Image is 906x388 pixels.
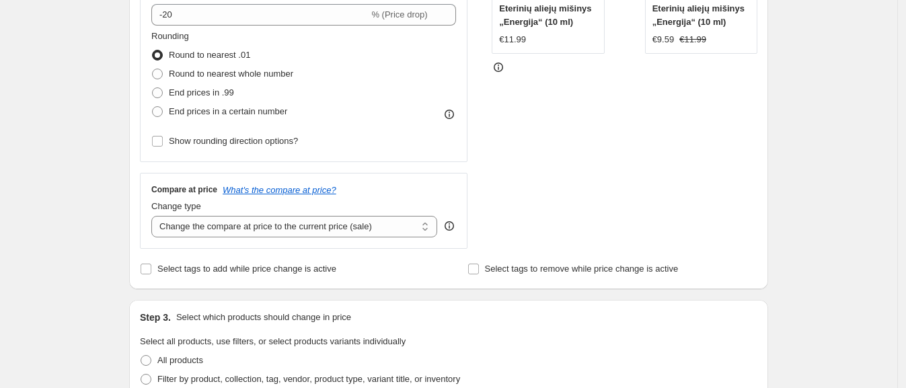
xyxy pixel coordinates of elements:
input: -15 [151,4,369,26]
button: What's the compare at price? [223,185,336,195]
div: help [443,219,456,233]
span: All products [157,355,203,365]
strike: €11.99 [679,33,706,46]
span: Select tags to add while price change is active [157,264,336,274]
span: Eterinių aliejų mišinys „Energija“ (10 ml) [499,3,591,27]
h2: Step 3. [140,311,171,324]
span: Filter by product, collection, tag, vendor, product type, variant title, or inventory [157,374,460,384]
span: Round to nearest .01 [169,50,250,60]
span: % (Price drop) [371,9,427,20]
div: €11.99 [499,33,526,46]
div: €9.59 [652,33,675,46]
span: End prices in .99 [169,87,234,98]
span: Change type [151,201,201,211]
span: End prices in a certain number [169,106,287,116]
h3: Compare at price [151,184,217,195]
span: Select tags to remove while price change is active [485,264,679,274]
span: Select all products, use filters, or select products variants individually [140,336,406,346]
p: Select which products should change in price [176,311,351,324]
span: Rounding [151,31,189,41]
span: Eterinių aliejų mišinys „Energija“ (10 ml) [652,3,745,27]
span: Show rounding direction options? [169,136,298,146]
span: Round to nearest whole number [169,69,293,79]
